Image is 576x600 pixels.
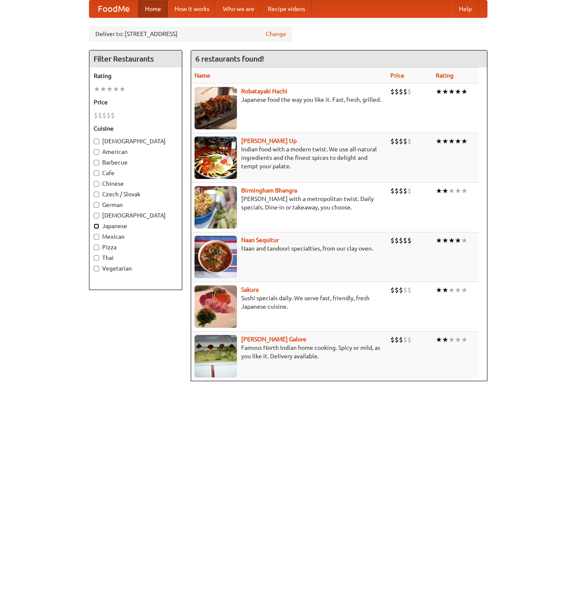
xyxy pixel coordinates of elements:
[94,266,99,271] input: Vegetarian
[461,87,467,96] li: ★
[195,95,384,104] p: Japanese food the way you like it. Fast, fresh, grilled.
[241,187,297,194] a: Birmingham Bhangra
[138,0,168,17] a: Home
[241,336,306,343] a: [PERSON_NAME] Galore
[195,244,384,253] p: Naan and tandoori specialties, from our clay oven.
[436,72,454,79] a: Rating
[241,137,297,144] b: [PERSON_NAME] Up
[395,285,399,295] li: $
[106,111,111,120] li: $
[94,148,178,156] label: American
[395,87,399,96] li: $
[442,87,448,96] li: ★
[195,195,384,212] p: [PERSON_NAME] with a metropolitan twist. Daily specials. Dine-in or takeaway, you choose.
[195,186,237,229] img: bhangra.jpg
[241,286,259,293] a: Sakura
[195,145,384,170] p: Indian food with a modern twist. We use all-natural ingredients and the finest spices to delight ...
[94,179,178,188] label: Chinese
[94,243,178,251] label: Pizza
[94,264,178,273] label: Vegetarian
[390,335,395,344] li: $
[442,137,448,146] li: ★
[94,169,178,177] label: Cafe
[94,213,99,218] input: [DEMOGRAPHIC_DATA]
[442,285,448,295] li: ★
[461,335,467,344] li: ★
[195,137,237,179] img: curryup.jpg
[390,137,395,146] li: $
[94,158,178,167] label: Barbecue
[452,0,479,17] a: Help
[94,201,178,209] label: German
[436,137,442,146] li: ★
[106,84,113,94] li: ★
[195,236,237,278] img: naansequitur.jpg
[94,192,99,197] input: Czech / Slovak
[195,285,237,328] img: sakura.jpg
[241,88,287,95] b: Robatayaki Hachi
[195,294,384,311] p: Sushi specials daily. We serve fast, friendly, fresh Japanese cuisine.
[461,285,467,295] li: ★
[461,236,467,245] li: ★
[448,285,455,295] li: ★
[403,186,407,195] li: $
[94,98,178,106] h5: Price
[442,236,448,245] li: ★
[195,335,237,377] img: currygalore.jpg
[403,236,407,245] li: $
[98,111,102,120] li: $
[195,55,264,63] ng-pluralize: 6 restaurants found!
[407,335,412,344] li: $
[390,72,404,79] a: Price
[241,237,279,243] a: Naan Sequitur
[94,232,178,241] label: Mexican
[455,137,461,146] li: ★
[195,87,237,129] img: robatayaki.jpg
[94,137,178,145] label: [DEMOGRAPHIC_DATA]
[216,0,261,17] a: Who we are
[94,84,100,94] li: ★
[399,335,403,344] li: $
[403,137,407,146] li: $
[94,254,178,262] label: Thai
[395,186,399,195] li: $
[94,223,99,229] input: Japanese
[390,186,395,195] li: $
[100,84,106,94] li: ★
[89,0,138,17] a: FoodMe
[399,87,403,96] li: $
[94,170,99,176] input: Cafe
[436,335,442,344] li: ★
[461,186,467,195] li: ★
[403,285,407,295] li: $
[448,186,455,195] li: ★
[436,186,442,195] li: ★
[261,0,312,17] a: Recipe videos
[89,50,182,67] h4: Filter Restaurants
[455,87,461,96] li: ★
[436,285,442,295] li: ★
[436,87,442,96] li: ★
[399,236,403,245] li: $
[94,111,98,120] li: $
[94,245,99,250] input: Pizza
[395,236,399,245] li: $
[390,285,395,295] li: $
[94,202,99,208] input: German
[448,137,455,146] li: ★
[94,181,99,187] input: Chinese
[407,236,412,245] li: $
[399,186,403,195] li: $
[94,190,178,198] label: Czech / Slovak
[448,236,455,245] li: ★
[442,186,448,195] li: ★
[395,137,399,146] li: $
[94,234,99,240] input: Mexican
[113,84,119,94] li: ★
[399,285,403,295] li: $
[102,111,106,120] li: $
[111,111,115,120] li: $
